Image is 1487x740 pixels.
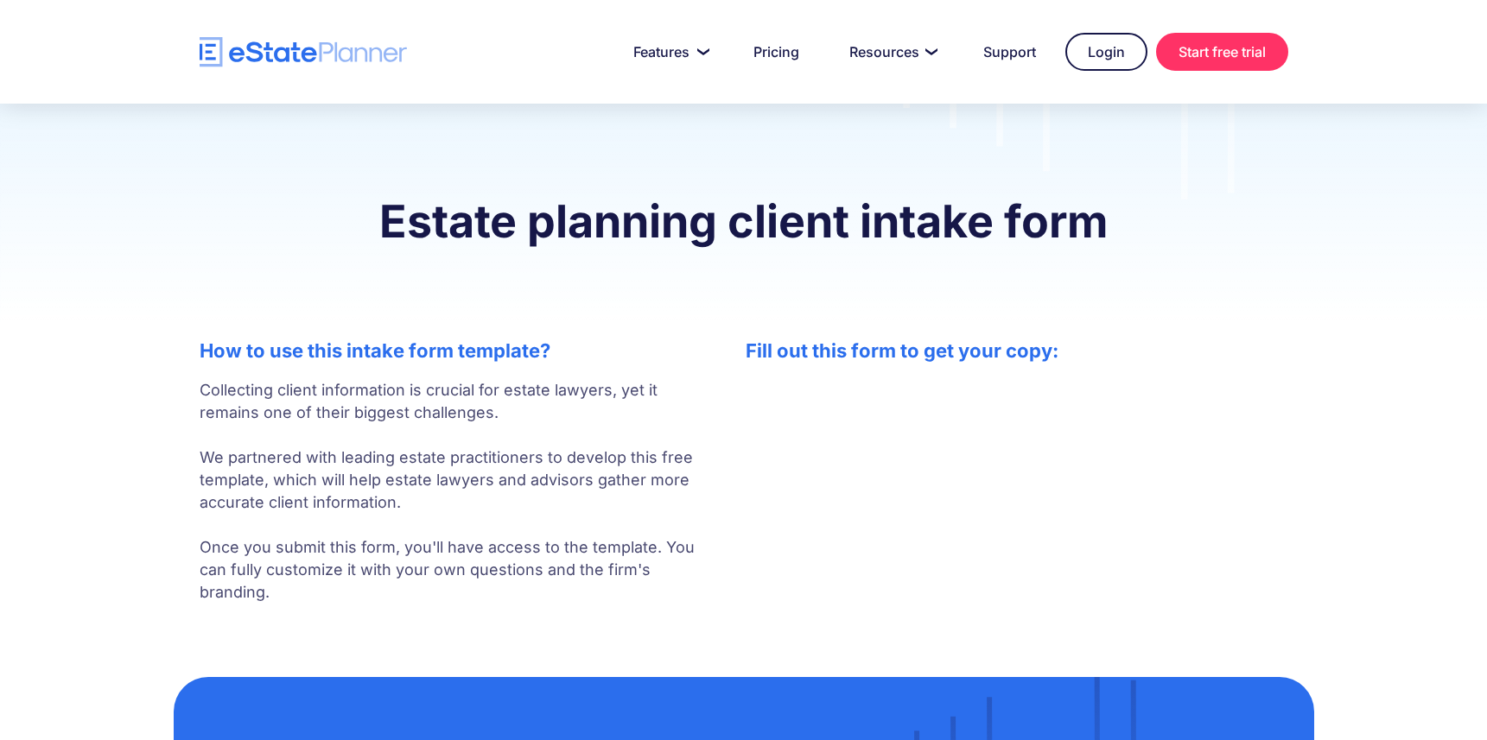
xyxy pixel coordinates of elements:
[746,339,1288,362] h2: Fill out this form to get your copy:
[613,35,724,69] a: Features
[200,339,711,362] h2: How to use this intake form template?
[1065,33,1147,71] a: Login
[1156,33,1288,71] a: Start free trial
[379,194,1108,249] strong: Estate planning client intake form
[200,37,407,67] a: home
[829,35,954,69] a: Resources
[746,379,1288,509] iframe: Form 0
[200,379,711,604] p: Collecting client information is crucial for estate lawyers, yet it remains one of their biggest ...
[733,35,820,69] a: Pricing
[963,35,1057,69] a: Support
